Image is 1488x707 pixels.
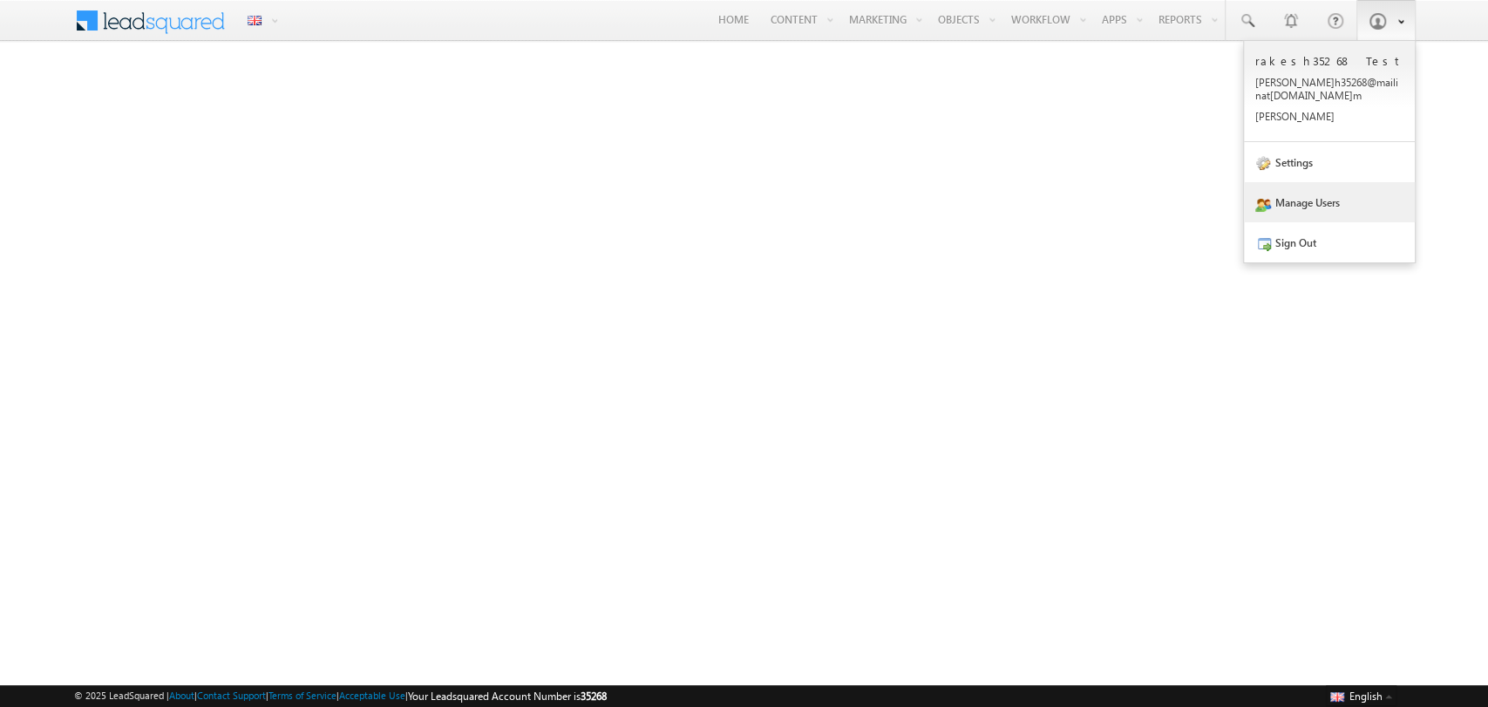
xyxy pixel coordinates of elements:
[1349,690,1382,703] span: English
[408,690,607,703] span: Your Leadsquared Account Number is
[1244,142,1415,182] a: Settings
[268,690,336,701] a: Terms of Service
[1244,182,1415,222] a: Manage Users
[581,690,607,703] span: 35268
[339,690,405,701] a: Acceptable Use
[1255,110,1403,123] p: [PERSON_NAME]
[1244,41,1415,142] a: rakesh35268 Test [PERSON_NAME]h35268@mailinat[DOMAIN_NAME]m [PERSON_NAME]
[74,688,607,704] span: © 2025 LeadSquared | | | | |
[1244,222,1415,262] a: Sign Out
[1255,53,1403,68] p: rakesh35268 Test
[169,690,194,701] a: About
[1255,76,1403,102] p: [PERSON_NAME] h3526 8@mai linat [DOMAIN_NAME] m
[1326,685,1396,706] button: English
[197,690,266,701] a: Contact Support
